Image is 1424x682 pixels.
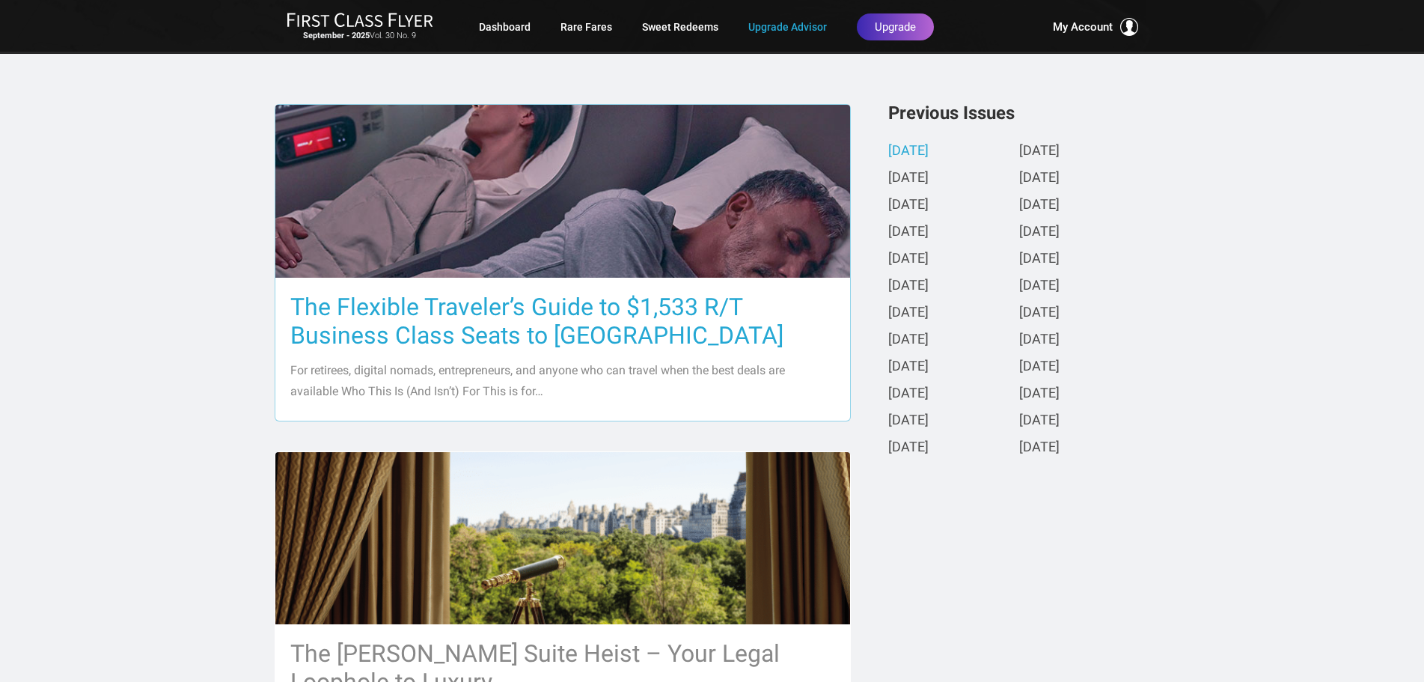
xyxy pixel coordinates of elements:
[857,13,934,40] a: Upgrade
[1019,305,1060,321] a: [DATE]
[1019,413,1060,429] a: [DATE]
[560,13,612,40] a: Rare Fares
[888,413,929,429] a: [DATE]
[888,278,929,294] a: [DATE]
[888,104,1150,122] h3: Previous Issues
[888,440,929,456] a: [DATE]
[1019,144,1060,159] a: [DATE]
[1053,18,1138,36] button: My Account
[1019,359,1060,375] a: [DATE]
[287,12,433,28] img: First Class Flyer
[287,31,433,41] small: Vol. 30 No. 9
[888,144,929,159] a: [DATE]
[290,360,835,402] p: For retirees, digital nomads, entrepreneurs, and anyone who can travel when the best deals are av...
[642,13,718,40] a: Sweet Redeems
[888,359,929,375] a: [DATE]
[888,252,929,267] a: [DATE]
[1019,225,1060,240] a: [DATE]
[1019,440,1060,456] a: [DATE]
[1019,386,1060,402] a: [DATE]
[888,198,929,213] a: [DATE]
[888,225,929,240] a: [DATE]
[1053,18,1113,36] span: My Account
[303,31,370,40] strong: September - 2025
[748,13,827,40] a: Upgrade Advisor
[1019,198,1060,213] a: [DATE]
[888,386,929,402] a: [DATE]
[275,104,851,421] a: The Flexible Traveler’s Guide to $1,533 R/T Business Class Seats to [GEOGRAPHIC_DATA] For retiree...
[888,171,929,186] a: [DATE]
[290,293,835,350] h3: The Flexible Traveler’s Guide to $1,533 R/T Business Class Seats to [GEOGRAPHIC_DATA]
[1019,278,1060,294] a: [DATE]
[1019,252,1060,267] a: [DATE]
[1019,332,1060,348] a: [DATE]
[1019,171,1060,186] a: [DATE]
[888,305,929,321] a: [DATE]
[888,332,929,348] a: [DATE]
[287,12,433,42] a: First Class FlyerSeptember - 2025Vol. 30 No. 9
[479,13,531,40] a: Dashboard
